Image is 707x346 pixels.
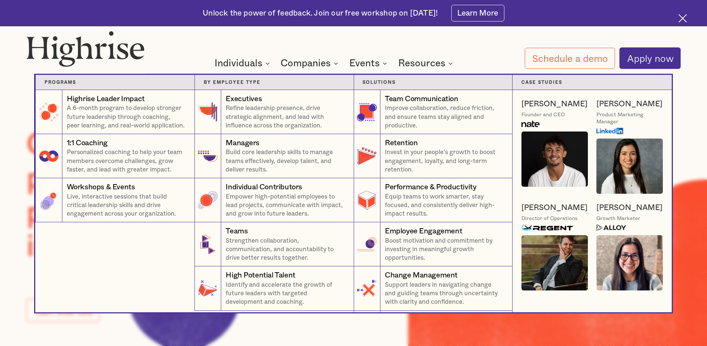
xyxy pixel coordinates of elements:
a: [PERSON_NAME] [521,203,587,213]
p: Boost motivation and commitment by investing in meaningful growth opportunities. [385,237,503,263]
p: A 6-month program to develop stronger future leadership through coaching, peer learning, and real... [67,104,186,130]
div: Workshops & Events [67,182,135,192]
p: Live, interactive sessions that build critical leadership skills and drive engagement across your... [67,193,186,219]
p: Strengthen collaboration, communication, and accountability to drive better results together. [226,237,344,263]
a: Apply now [619,47,681,69]
p: Improve collaboration, reduce friction, and ensure teams stay aligned and productive. [385,104,503,130]
div: Executives [226,94,262,104]
a: Individual ContributorsEmpower high-potential employees to lead projects, communicate with impact... [194,178,354,222]
strong: By Employee Type [204,80,261,84]
p: Invest in your people’s growth to boost engagement, loyalty, and long-term retention. [385,148,503,174]
img: Cross icon [678,14,687,23]
div: High Potential Talent [226,270,295,280]
strong: Solutions [363,80,396,84]
strong: Case Studies [521,80,562,84]
a: Workshops & EventsLive, interactive sessions that build critical leadership skills and drive enga... [35,178,194,222]
div: Change Management [385,270,458,280]
div: Team Communication [385,94,458,104]
div: Highrise Leader Impact [67,94,145,104]
p: Build core leadership skills to manage teams effectively, develop talent, and deliver results. [226,148,344,174]
img: Highrise logo [26,31,144,66]
a: ManagersBuild core leadership skills to manage teams effectively, develop talent, and deliver res... [194,134,354,178]
a: High Potential TalentIdentify and accelerate the growth of future leaders with targeted developme... [194,266,354,310]
p: Equip teams to work smarter, stay focused, and consistently deliver high-impact results. [385,193,503,219]
a: TeamsStrengthen collaboration, communication, and accountability to drive better results together. [194,222,354,266]
p: Personalized coaching to help your team members overcome challenges, grow faster, and lead with g... [67,148,186,174]
a: 1:1 CoachingPersonalized coaching to help your team members overcome challenges, grow faster, and... [35,134,194,178]
a: [PERSON_NAME] [596,99,662,109]
p: Refine leadership presence, drive strategic alignment, and lead with influence across the organiz... [226,104,344,130]
div: Individual Contributors [226,182,302,192]
div: Product Marketing Manager [596,112,663,126]
div: Growth Marketer [596,215,640,222]
a: Change ManagementSupport leaders in navigating change and guiding teams through uncertainty with ... [354,266,513,310]
a: Schedule a demo [525,48,615,69]
nav: Companies [131,57,576,312]
div: Unlock the power of feedback. Join our free workshop on [DATE]! [203,8,438,19]
div: Managers [226,138,259,148]
a: RetentionInvest in your people’s growth to boost engagement, loyalty, and long-term retention. [354,134,513,178]
p: Identify and accelerate the growth of future leaders with targeted development and coaching. [226,281,344,307]
div: Director of Operations [521,215,577,222]
div: 1:1 Coaching [67,138,108,148]
div: Teams [226,226,248,236]
div: Employee Engagement [385,226,462,236]
div: Retention [385,138,418,148]
a: Learn More [451,5,504,21]
a: [PERSON_NAME] [521,99,587,109]
a: [PERSON_NAME] [596,203,662,213]
a: Highrise Leader ImpactA 6-month program to develop stronger future leadership through coaching, p... [35,90,194,134]
a: Team CommunicationImprove collaboration, reduce friction, and ensure teams stay aligned and produ... [354,90,513,134]
p: Empower high-potential employees to lead projects, communicate with impact, and grow into future ... [226,193,344,219]
strong: Programs [45,80,76,84]
div: Founder and CEO [521,112,565,119]
a: Employee EngagementBoost motivation and commitment by investing in meaningful growth opportunities. [354,222,513,266]
p: Support leaders in navigating change and guiding teams through uncertainty with clarity and confi... [385,281,503,307]
a: ExecutivesRefine leadership presence, drive strategic alignment, and lead with influence across t... [194,90,354,134]
a: Performance & ProductivityEquip teams to work smarter, stay focused, and consistently deliver hig... [354,178,513,222]
div: Performance & Productivity [385,182,476,192]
